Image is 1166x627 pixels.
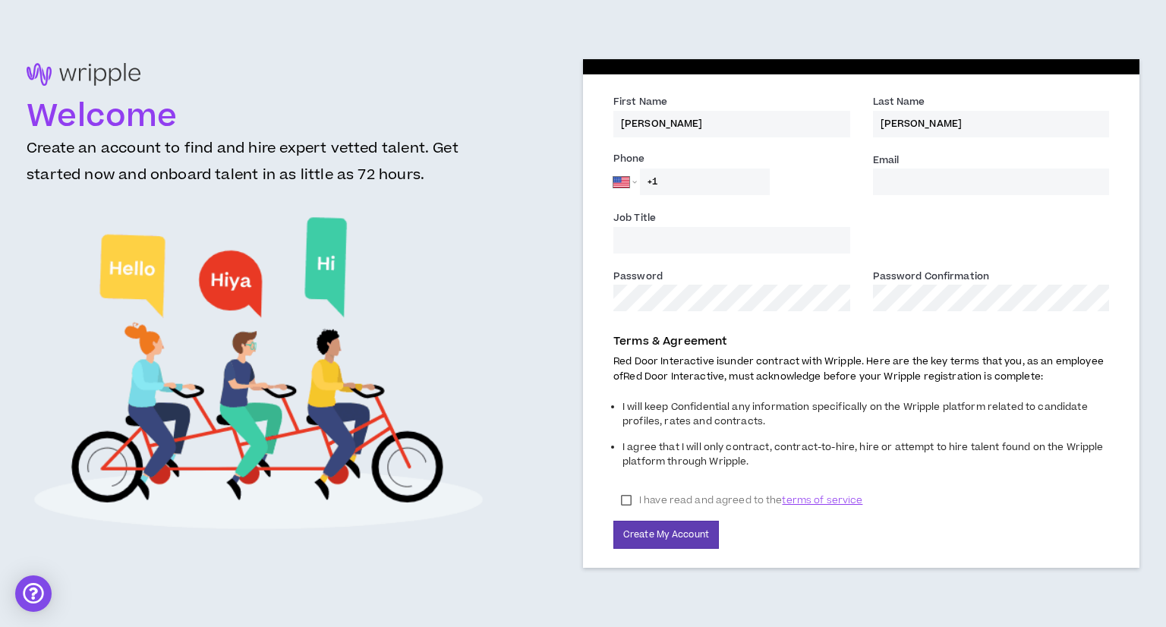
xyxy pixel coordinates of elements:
span: terms of service [782,493,862,508]
img: logo-brand.png [27,63,140,94]
p: Red Door Interactive is under contract with Wripple. Here are the key terms that you, as an emplo... [613,354,1109,383]
label: First Name [613,95,667,112]
label: Phone [613,152,850,169]
button: Create My Account [613,521,719,549]
h1: Welcome [27,99,490,135]
label: Password Confirmation [873,269,990,286]
img: Welcome to Wripple [33,200,484,547]
label: I have read and agreed to the [613,489,870,512]
label: Password [613,269,663,286]
p: Terms & Agreement [613,333,1109,350]
li: I will keep Confidential any information specifically on the Wripple platform related to candidat... [622,396,1109,436]
li: I agree that I will only contract, contract-to-hire, hire or attempt to hire talent found on the ... [622,436,1109,477]
div: Open Intercom Messenger [15,575,52,612]
label: Email [873,153,900,170]
label: Last Name [873,95,925,112]
label: Job Title [613,211,656,228]
h3: Create an account to find and hire expert vetted talent. Get started now and onboard talent in as... [27,135,490,200]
